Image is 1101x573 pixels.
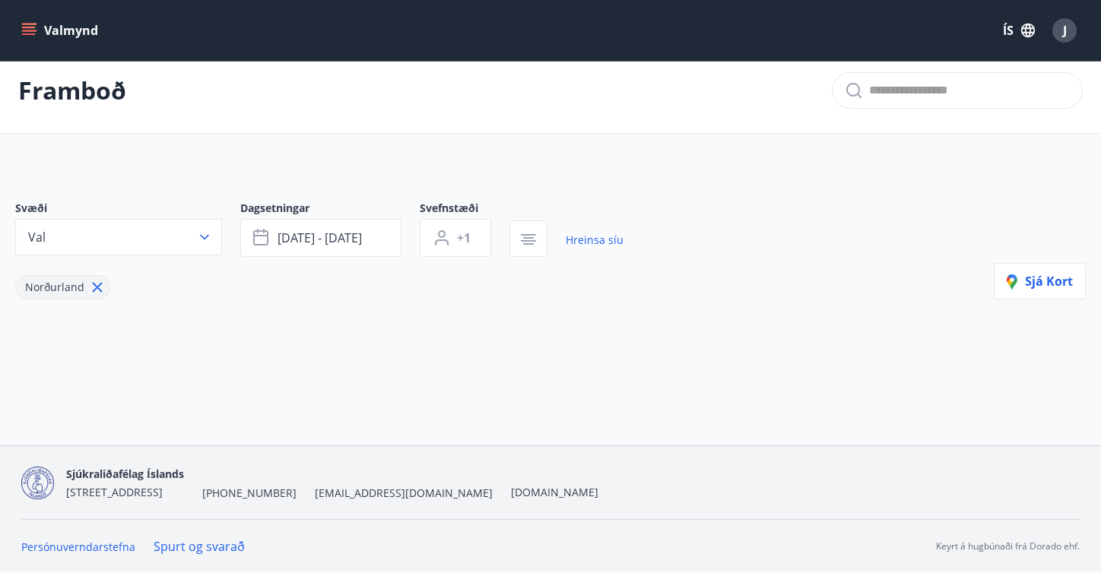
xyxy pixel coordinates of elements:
a: Spurt og svarað [154,538,245,555]
span: Sjá kort [1007,273,1073,290]
a: Persónuverndarstefna [21,540,135,554]
img: d7T4au2pYIU9thVz4WmmUT9xvMNnFvdnscGDOPEg.png [21,467,54,499]
a: Hreinsa síu [566,223,623,257]
button: menu [18,17,104,44]
span: Sjúkraliðafélag Íslands [66,467,184,481]
span: +1 [457,230,471,246]
span: Svefnstæði [420,201,509,219]
span: Val [28,229,46,245]
span: [STREET_ADDRESS] [66,485,163,499]
span: Dagsetningar [240,201,420,219]
button: +1 [420,219,491,257]
span: J [1063,22,1067,39]
div: Norðurland [15,275,110,299]
p: Keyrt á hugbúnaði frá Dorado ehf. [936,540,1080,553]
button: Val [15,219,222,255]
span: [DATE] - [DATE] [278,230,362,246]
button: ÍS [995,17,1043,44]
span: [PHONE_NUMBER] [202,486,297,501]
a: [DOMAIN_NAME] [511,485,598,499]
button: [DATE] - [DATE] [240,219,401,257]
span: [EMAIL_ADDRESS][DOMAIN_NAME] [315,486,493,501]
span: Svæði [15,201,240,219]
button: J [1046,12,1083,49]
span: Norðurland [25,280,84,294]
button: Sjá kort [994,263,1086,299]
p: Framboð [18,74,126,107]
